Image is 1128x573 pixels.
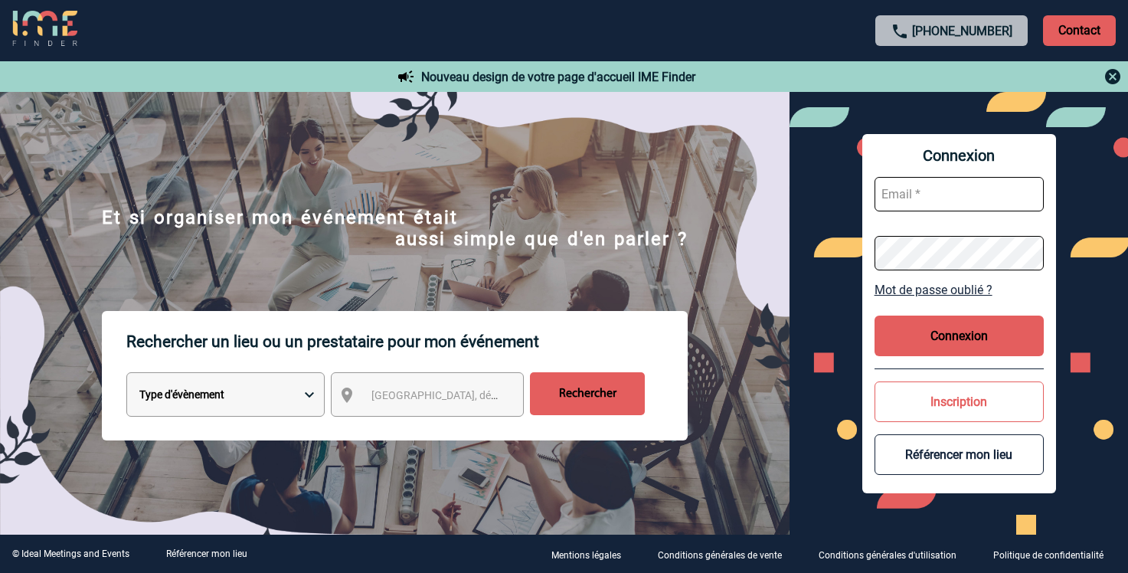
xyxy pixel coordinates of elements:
[646,547,806,562] a: Conditions générales de vente
[875,177,1044,211] input: Email *
[539,547,646,562] a: Mentions légales
[12,548,129,559] div: © Ideal Meetings and Events
[1043,15,1116,46] p: Contact
[875,146,1044,165] span: Connexion
[875,381,1044,422] button: Inscription
[912,24,1012,38] a: [PHONE_NUMBER]
[891,22,909,41] img: call-24-px.png
[981,547,1128,562] a: Politique de confidentialité
[658,550,782,561] p: Conditions générales de vente
[371,389,584,401] span: [GEOGRAPHIC_DATA], département, région...
[166,548,247,559] a: Référencer mon lieu
[819,550,956,561] p: Conditions générales d'utilisation
[993,550,1103,561] p: Politique de confidentialité
[875,434,1044,475] button: Référencer mon lieu
[126,311,688,372] p: Rechercher un lieu ou un prestataire pour mon événement
[806,547,981,562] a: Conditions générales d'utilisation
[875,283,1044,297] a: Mot de passe oublié ?
[551,550,621,561] p: Mentions légales
[875,316,1044,356] button: Connexion
[530,372,645,415] input: Rechercher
